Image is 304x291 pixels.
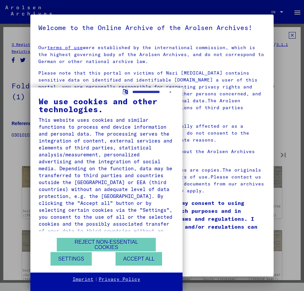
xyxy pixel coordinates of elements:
[57,238,156,251] button: Reject non-essential cookies
[39,97,174,113] div: We use cookies and other technologies.
[39,116,174,241] div: This website uses cookies and similar functions to process end device information and personal da...
[99,276,140,283] a: Privacy Policy
[116,252,162,266] button: Accept all
[51,252,92,266] button: Settings
[73,276,93,283] a: Imprint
